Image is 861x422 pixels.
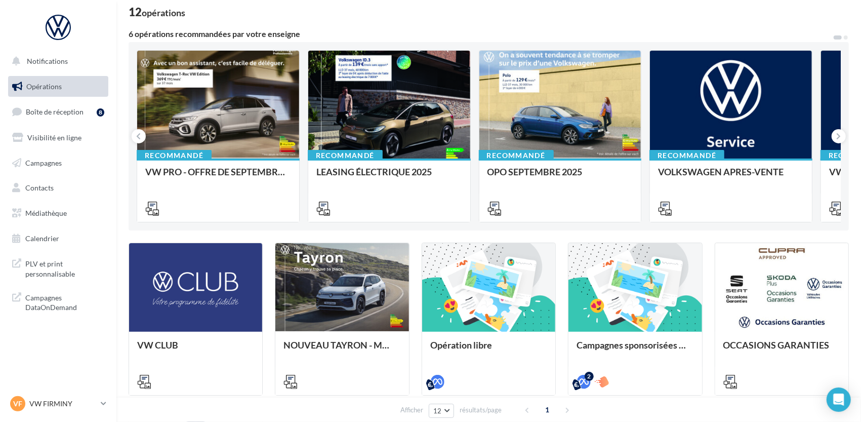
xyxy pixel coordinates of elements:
[97,108,104,117] div: 8
[400,405,423,415] span: Afficher
[6,287,110,317] a: Campagnes DataOnDemand
[26,82,62,91] span: Opérations
[137,150,212,161] div: Recommandé
[26,107,84,116] span: Boîte de réception
[13,399,22,409] span: VF
[25,158,62,167] span: Campagnes
[658,167,804,187] div: VOLKSWAGEN APRES-VENTE
[29,399,97,409] p: VW FIRMINY
[25,257,104,279] span: PLV et print personnalisable
[129,7,185,18] div: 12
[129,30,833,38] div: 6 opérations recommandées par votre enseigne
[25,234,59,243] span: Calendrier
[430,340,547,360] div: Opération libre
[145,167,291,187] div: VW PRO - OFFRE DE SEPTEMBRE 25
[6,177,110,199] a: Contacts
[142,8,185,17] div: opérations
[487,167,633,187] div: OPO SEPTEMBRE 2025
[433,407,442,415] span: 12
[577,340,693,360] div: Campagnes sponsorisées OPO
[6,76,110,97] a: Opérations
[539,402,555,418] span: 1
[6,203,110,224] a: Médiathèque
[460,405,502,415] span: résultats/page
[723,340,840,360] div: OCCASIONS GARANTIES
[137,340,254,360] div: VW CLUB
[585,372,594,381] div: 2
[6,127,110,148] a: Visibilité en ligne
[8,394,108,413] a: VF VW FIRMINY
[827,388,851,412] div: Open Intercom Messenger
[308,150,383,161] div: Recommandé
[6,253,110,283] a: PLV et print personnalisable
[649,150,724,161] div: Recommandé
[479,150,554,161] div: Recommandé
[429,404,455,418] button: 12
[6,51,106,72] button: Notifications
[27,133,81,142] span: Visibilité en ligne
[283,340,400,360] div: NOUVEAU TAYRON - MARS 2025
[25,291,104,313] span: Campagnes DataOnDemand
[25,183,54,192] span: Contacts
[25,209,67,217] span: Médiathèque
[6,101,110,123] a: Boîte de réception8
[6,228,110,249] a: Calendrier
[316,167,462,187] div: LEASING ÉLECTRIQUE 2025
[6,152,110,174] a: Campagnes
[27,57,68,65] span: Notifications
